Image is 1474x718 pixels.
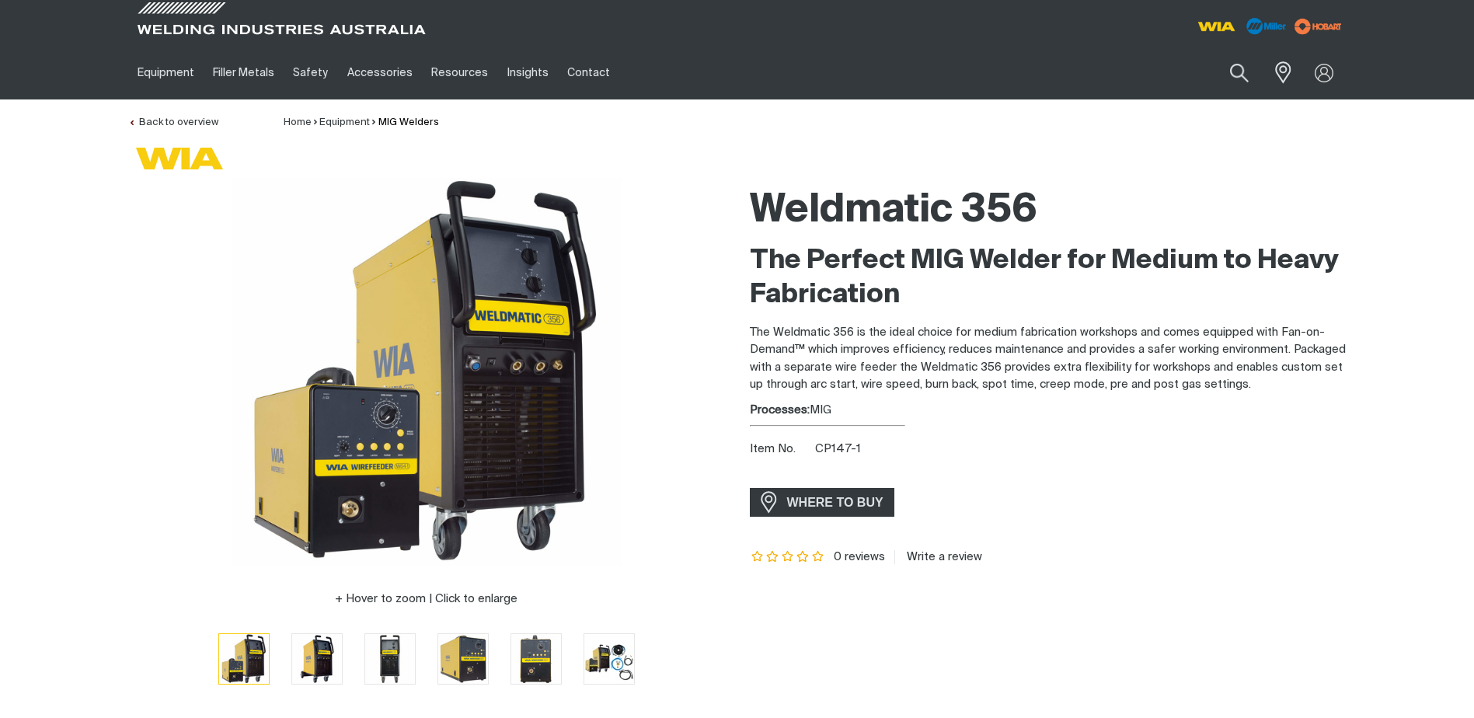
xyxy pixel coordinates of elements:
[219,634,269,684] img: Weldmatic 356
[378,117,439,127] a: MIG Welders
[1193,54,1265,91] input: Product name or item number...
[511,634,561,684] img: Weldmatic 356
[558,46,619,99] a: Contact
[364,633,416,685] button: Go to slide 3
[128,46,204,99] a: Equipment
[750,324,1347,394] p: The Weldmatic 356 is the ideal choice for medium fabrication workshops and comes equipped with Fa...
[834,551,885,563] span: 0 reviews
[365,634,415,684] img: Weldmatic 356
[292,634,342,684] img: Weldmatic 356
[437,633,489,685] button: Go to slide 4
[750,441,813,458] span: Item No.
[750,402,1347,420] div: MIG
[750,488,895,517] a: WHERE TO BUY
[1290,15,1347,38] img: miller
[422,46,497,99] a: Resources
[584,633,635,685] button: Go to slide 6
[128,117,218,127] a: Back to overview of MIG Welders
[894,550,982,564] a: Write a review
[815,443,861,455] span: CP147-1
[750,244,1347,312] h2: The Perfect MIG Welder for Medium to Heavy Fabrication
[291,633,343,685] button: Go to slide 2
[232,178,621,566] img: Weldmatic 356
[128,46,1042,99] nav: Main
[584,634,634,684] img: Weldmatic 356
[284,117,312,127] a: Home
[218,633,270,685] button: Go to slide 1
[338,46,422,99] a: Accessories
[750,552,826,563] span: Rating: {0}
[284,115,439,131] nav: Breadcrumb
[497,46,557,99] a: Insights
[284,46,337,99] a: Safety
[438,634,488,684] img: Weldmatic 356
[777,490,894,515] span: WHERE TO BUY
[204,46,284,99] a: Filler Metals
[750,404,810,416] strong: Processes:
[750,186,1347,236] h1: Weldmatic 356
[319,117,370,127] a: Equipment
[510,633,562,685] button: Go to slide 5
[1213,54,1266,91] button: Search products
[326,590,527,608] button: Hover to zoom | Click to enlarge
